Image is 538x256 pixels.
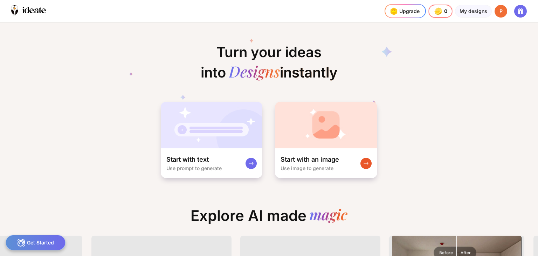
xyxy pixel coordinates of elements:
img: startWithTextCardBg.jpg [161,102,262,148]
div: My designs [455,5,492,18]
div: Use prompt to generate [166,165,222,171]
div: P [495,5,507,18]
span: 0 [444,8,448,14]
div: Start with an image [281,155,339,164]
div: Start with text [166,155,209,164]
div: Explore AI made [185,207,353,230]
div: Get Started [6,235,65,250]
img: startWithImageCardBg.jpg [275,102,377,148]
div: magic [309,207,347,224]
div: Use image to generate [281,165,333,171]
img: upgrade-nav-btn-icon.gif [388,6,399,17]
div: Upgrade [388,6,420,17]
